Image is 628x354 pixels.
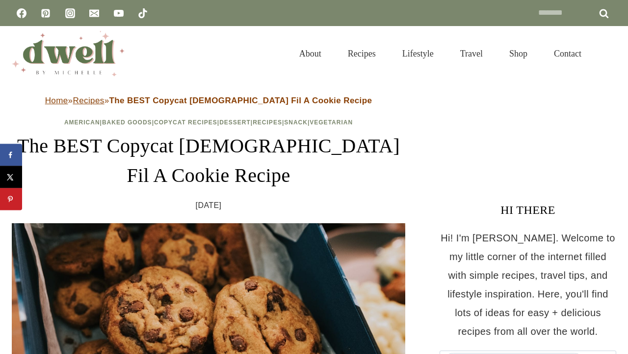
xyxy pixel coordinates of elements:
h3: HI THERE [440,201,616,219]
a: Recipes [253,119,282,126]
a: Lifestyle [389,36,447,71]
a: Contact [541,36,595,71]
img: DWELL by michelle [12,31,125,76]
a: Facebook [12,3,31,23]
a: Vegetarian [310,119,353,126]
a: Dessert [219,119,251,126]
a: Copycat Recipes [154,119,217,126]
strong: The BEST Copycat [DEMOGRAPHIC_DATA] Fil A Cookie Recipe [109,96,372,105]
a: Email [84,3,104,23]
a: Shop [496,36,541,71]
p: Hi! I'm [PERSON_NAME]. Welcome to my little corner of the internet filled with simple recipes, tr... [440,229,616,341]
h1: The BEST Copycat [DEMOGRAPHIC_DATA] Fil A Cookie Recipe [12,131,405,190]
span: » » [45,96,372,105]
a: Pinterest [36,3,55,23]
a: Instagram [60,3,80,23]
time: [DATE] [196,198,222,213]
a: American [64,119,100,126]
span: | | | | | | [64,119,353,126]
a: Baked Goods [102,119,152,126]
nav: Primary Navigation [286,36,595,71]
a: YouTube [109,3,129,23]
a: About [286,36,335,71]
a: Snack [284,119,308,126]
a: Home [45,96,68,105]
a: TikTok [133,3,153,23]
button: View Search Form [600,45,616,62]
a: Travel [447,36,496,71]
a: Recipes [335,36,389,71]
a: Recipes [73,96,104,105]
